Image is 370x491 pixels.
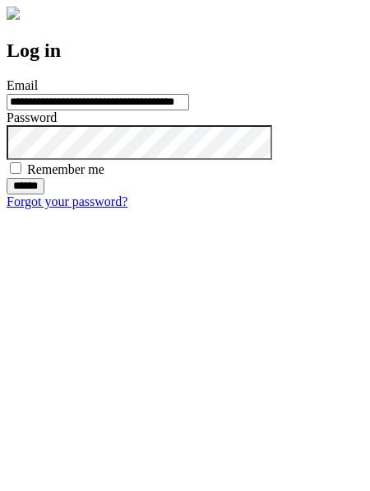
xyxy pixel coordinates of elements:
a: Forgot your password? [7,194,127,208]
label: Password [7,110,57,124]
label: Remember me [27,162,104,176]
h2: Log in [7,40,363,62]
label: Email [7,78,38,92]
img: logo-4e3dc11c47720685a147b03b5a06dd966a58ff35d612b21f08c02c0306f2b779.png [7,7,20,20]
